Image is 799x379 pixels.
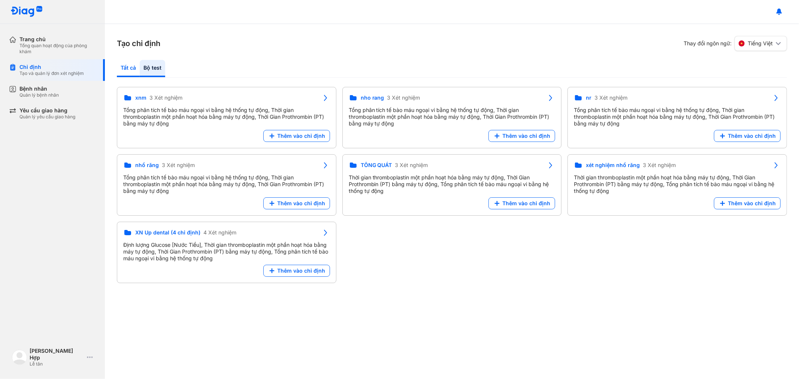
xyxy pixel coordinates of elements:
[714,130,781,142] button: Thêm vào chỉ định
[263,265,330,277] button: Thêm vào chỉ định
[387,94,420,101] span: 3 Xét nghiệm
[277,267,325,274] span: Thêm vào chỉ định
[30,361,84,367] div: Lễ tân
[502,133,550,139] span: Thêm vào chỉ định
[19,70,84,76] div: Tạo và quản lý đơn xét nghiệm
[19,64,84,70] div: Chỉ định
[643,162,676,169] span: 3 Xét nghiệm
[594,94,627,101] span: 3 Xét nghiệm
[19,36,96,43] div: Trang chủ
[135,94,146,101] span: xnm
[117,60,140,77] div: Tất cả
[19,114,75,120] div: Quản lý yêu cầu giao hàng
[162,162,195,169] span: 3 Xét nghiệm
[349,107,556,127] div: Tổng phân tích tế bào máu ngoại vi bằng hệ thống tự động, Thời gian thromboplastin một phần hoạt ...
[263,130,330,142] button: Thêm vào chỉ định
[488,130,555,142] button: Thêm vào chỉ định
[123,242,330,262] div: Định lượng Glucose [Nước Tiểu], Thời gian thromboplastin một phần hoạt hóa bằng máy tự động, Thời...
[123,174,330,194] div: Tổng phân tích tế bào máu ngoại vi bằng hệ thống tự động, Thời gian thromboplastin một phần hoạt ...
[586,162,640,169] span: xét nghiệm nhổ răng
[263,197,330,209] button: Thêm vào chỉ định
[19,107,75,114] div: Yêu cầu giao hàng
[149,94,182,101] span: 3 Xét nghiệm
[135,229,200,236] span: XN Up dental (4 chỉ định)
[12,350,27,365] img: logo
[135,162,159,169] span: nhổ răng
[361,162,392,169] span: TỔNG QUÁT
[728,200,776,207] span: Thêm vào chỉ định
[19,43,96,55] div: Tổng quan hoạt động của phòng khám
[395,162,428,169] span: 3 Xét nghiệm
[586,94,591,101] span: nr
[19,85,59,92] div: Bệnh nhân
[728,133,776,139] span: Thêm vào chỉ định
[361,94,384,101] span: nho rang
[574,107,781,127] div: Tổng phân tích tế bào máu ngoại vi bằng hệ thống tự động, Thời gian thromboplastin một phần hoạt ...
[203,229,236,236] span: 4 Xét nghiệm
[19,92,59,98] div: Quản lý bệnh nhân
[30,348,84,361] div: [PERSON_NAME] Hợp
[574,174,781,194] div: Thời gian thromboplastin một phần hoạt hóa bằng máy tự động, Thời Gian Prothrombin (PT) bằng máy ...
[123,107,330,127] div: Tổng phân tích tế bào máu ngoại vi bằng hệ thống tự động, Thời gian thromboplastin một phần hoạt ...
[277,133,325,139] span: Thêm vào chỉ định
[277,200,325,207] span: Thêm vào chỉ định
[349,174,556,194] div: Thời gian thromboplastin một phần hoạt hóa bằng máy tự động, Thời Gian Prothrombin (PT) bằng máy ...
[10,6,43,18] img: logo
[502,200,550,207] span: Thêm vào chỉ định
[140,60,165,77] div: Bộ test
[488,197,555,209] button: Thêm vào chỉ định
[684,36,787,51] div: Thay đổi ngôn ngữ:
[117,38,160,49] h3: Tạo chỉ định
[714,197,781,209] button: Thêm vào chỉ định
